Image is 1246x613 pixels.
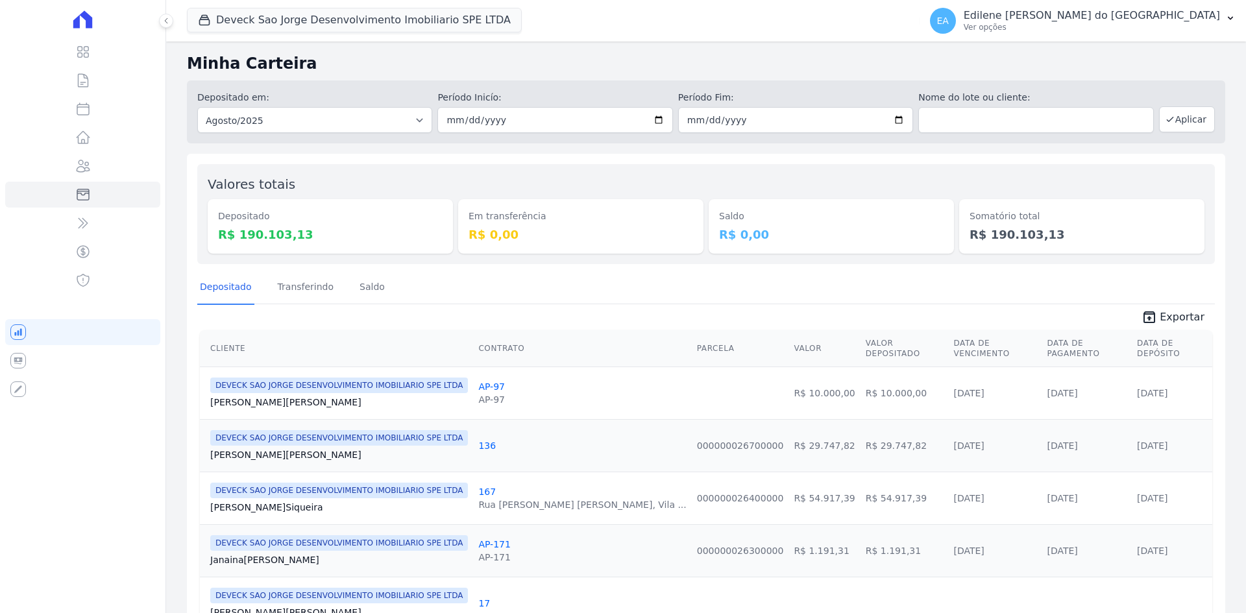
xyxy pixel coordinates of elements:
[861,330,949,367] th: Valor Depositado
[1042,330,1132,367] th: Data de Pagamento
[210,483,468,498] span: DEVECK SAO JORGE DESENVOLVIMENTO IMOBILIARIO SPE LTDA
[719,210,944,223] dt: Saldo
[200,330,473,367] th: Cliente
[861,367,949,419] td: R$ 10.000,00
[208,176,295,192] label: Valores totais
[478,381,505,392] a: AP-97
[970,226,1194,243] dd: R$ 190.103,13
[210,430,468,446] span: DEVECK SAO JORGE DESENVOLVIMENTO IMOBILIARIO SPE LTDA
[1137,546,1167,556] a: [DATE]
[788,524,860,577] td: R$ 1.191,31
[861,419,949,472] td: R$ 29.747,82
[937,16,949,25] span: EA
[210,588,468,603] span: DEVECK SAO JORGE DESENVOLVIMENTO IMOBILIARIO SPE LTDA
[478,598,490,608] a: 17
[788,330,860,367] th: Valor
[1137,493,1167,503] a: [DATE]
[697,493,784,503] a: 000000026400000
[1160,309,1204,325] span: Exportar
[692,330,789,367] th: Parcela
[1047,388,1077,398] a: [DATE]
[1137,388,1167,398] a: [DATE]
[275,271,337,305] a: Transferindo
[1047,546,1077,556] a: [DATE]
[478,440,496,451] a: 136
[357,271,387,305] a: Saldo
[964,9,1220,22] p: Edilene [PERSON_NAME] do [GEOGRAPHIC_DATA]
[719,226,944,243] dd: R$ 0,00
[964,22,1220,32] p: Ver opções
[187,52,1225,75] h2: Minha Carteira
[210,378,468,393] span: DEVECK SAO JORGE DESENVOLVIMENTO IMOBILIARIO SPE LTDA
[1142,309,1157,325] i: unarchive
[1137,440,1167,451] a: [DATE]
[210,553,468,566] a: Janaina[PERSON_NAME]
[920,3,1246,39] button: EA Edilene [PERSON_NAME] do [GEOGRAPHIC_DATA] Ver opções
[788,419,860,472] td: R$ 29.747,82
[197,92,269,102] label: Depositado em:
[478,393,505,406] div: AP-97
[473,330,691,367] th: Contrato
[1047,493,1077,503] a: [DATE]
[210,501,468,514] a: [PERSON_NAME]Siqueira
[210,448,468,461] a: [PERSON_NAME][PERSON_NAME]
[1159,106,1215,132] button: Aplicar
[218,210,443,223] dt: Depositado
[478,498,686,511] div: Rua [PERSON_NAME] [PERSON_NAME], Vila ...
[210,535,468,551] span: DEVECK SAO JORGE DESENVOLVIMENTO IMOBILIARIO SPE LTDA
[218,226,443,243] dd: R$ 190.103,13
[469,226,693,243] dd: R$ 0,00
[953,546,984,556] a: [DATE]
[1131,309,1215,328] a: unarchive Exportar
[861,524,949,577] td: R$ 1.191,31
[788,367,860,419] td: R$ 10.000,00
[953,440,984,451] a: [DATE]
[210,396,468,409] a: [PERSON_NAME][PERSON_NAME]
[437,91,672,104] label: Período Inicío:
[918,91,1153,104] label: Nome do lote ou cliente:
[478,487,496,497] a: 167
[953,493,984,503] a: [DATE]
[469,210,693,223] dt: Em transferência
[187,8,522,32] button: Deveck Sao Jorge Desenvolvimento Imobiliario SPE LTDA
[788,472,860,524] td: R$ 54.917,39
[953,388,984,398] a: [DATE]
[697,546,784,556] a: 000000026300000
[861,472,949,524] td: R$ 54.917,39
[948,330,1042,367] th: Data de Vencimento
[970,210,1194,223] dt: Somatório total
[197,271,254,305] a: Depositado
[1132,330,1212,367] th: Data de Depósito
[478,539,511,549] a: AP-171
[678,91,913,104] label: Período Fim:
[697,440,784,451] a: 000000026700000
[478,551,511,564] div: AP-171
[1047,440,1077,451] a: [DATE]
